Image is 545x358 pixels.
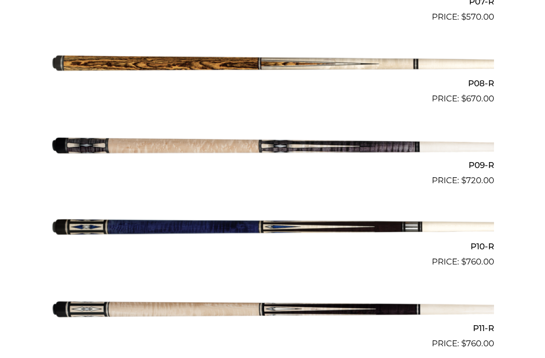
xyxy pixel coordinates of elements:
[461,339,494,349] bdi: 760.00
[51,191,494,269] a: P10-R $760.00
[51,191,494,265] img: P10-R
[51,28,494,101] img: P08-R
[51,110,494,187] a: P09-R $720.00
[461,94,494,104] bdi: 670.00
[51,273,494,350] a: P11-R $760.00
[51,28,494,105] a: P08-R $670.00
[461,12,466,22] span: $
[461,257,494,267] bdi: 760.00
[461,12,494,22] bdi: 570.00
[461,339,466,349] span: $
[461,94,466,104] span: $
[461,176,466,186] span: $
[51,273,494,346] img: P11-R
[461,176,494,186] bdi: 720.00
[51,110,494,183] img: P09-R
[461,257,466,267] span: $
